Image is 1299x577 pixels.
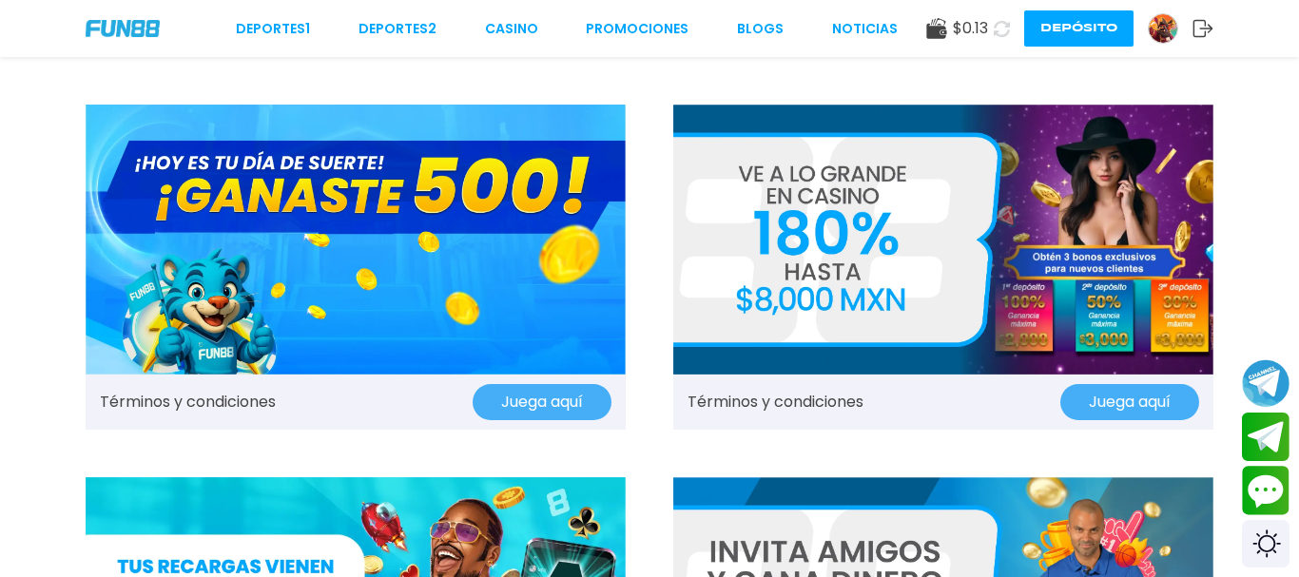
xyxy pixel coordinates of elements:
a: CASINO [485,19,538,39]
img: Company Logo [86,20,160,36]
span: $ 0.13 [953,17,988,40]
button: Depósito [1024,10,1134,47]
button: Juega aquí [1060,384,1199,420]
button: Contact customer service [1242,466,1289,515]
img: Promo Banner [86,105,626,375]
button: Join telegram channel [1242,358,1289,408]
a: Términos y condiciones [100,391,276,414]
button: Juega aquí [473,384,611,420]
img: Promo Banner [673,105,1213,375]
a: Promociones [586,19,688,39]
a: Términos y condiciones [688,391,863,414]
button: Join telegram [1242,413,1289,462]
a: Deportes2 [359,19,436,39]
div: Switch theme [1242,520,1289,567]
a: Deportes1 [236,19,310,39]
a: NOTICIAS [832,19,898,39]
a: Avatar [1148,13,1192,44]
a: BLOGS [737,19,784,39]
img: Avatar [1149,14,1177,43]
